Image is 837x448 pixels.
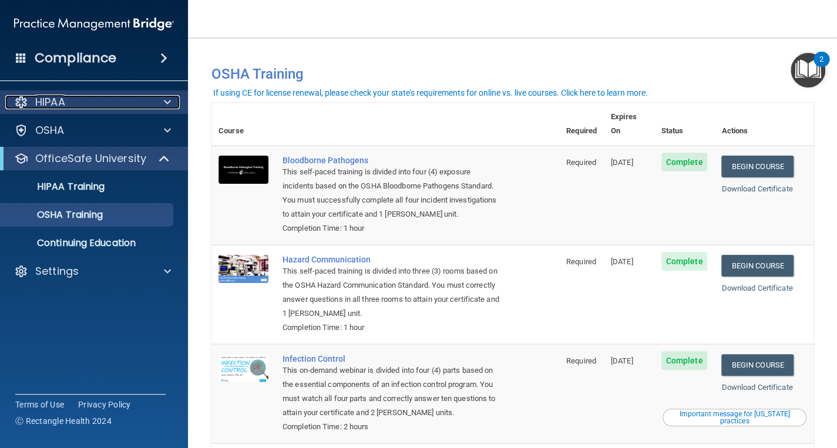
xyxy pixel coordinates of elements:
a: HIPAA [14,95,171,109]
span: Required [566,356,596,365]
a: Download Certificate [721,284,792,292]
a: Privacy Policy [78,399,131,410]
p: OSHA [35,123,65,137]
a: Download Certificate [721,383,792,392]
span: Complete [661,153,708,171]
a: Download Certificate [721,184,792,193]
span: [DATE] [611,356,633,365]
th: Expires On [604,103,654,146]
h4: Compliance [35,50,116,66]
span: Required [566,158,596,167]
th: Actions [714,103,814,146]
th: Status [654,103,715,146]
div: Completion Time: 1 hour [283,221,500,235]
a: Begin Course [721,156,793,177]
img: PMB logo [14,12,174,36]
div: This self-paced training is divided into three (3) rooms based on the OSHA Hazard Communication S... [283,264,500,321]
span: Ⓒ Rectangle Health 2024 [15,415,112,427]
p: Continuing Education [8,237,168,249]
span: [DATE] [611,158,633,167]
p: OSHA Training [8,209,103,221]
a: Terms of Use [15,399,64,410]
th: Required [559,103,604,146]
span: Complete [661,252,708,271]
span: Complete [661,351,708,370]
a: Settings [14,264,171,278]
div: 2 [819,59,823,75]
p: OfficeSafe University [35,151,146,166]
a: Hazard Communication [283,255,500,264]
p: Settings [35,264,79,278]
h4: OSHA Training [211,66,814,82]
div: This on-demand webinar is divided into four (4) parts based on the essential components of an inf... [283,363,500,420]
button: If using CE for license renewal, please check your state's requirements for online vs. live cours... [211,87,650,99]
p: HIPAA Training [8,181,105,193]
span: [DATE] [611,257,633,266]
th: Course [211,103,275,146]
p: HIPAA [35,95,65,109]
a: OSHA [14,123,171,137]
a: Begin Course [721,354,793,376]
div: If using CE for license renewal, please check your state's requirements for online vs. live cours... [213,89,648,97]
a: OfficeSafe University [14,151,170,166]
div: This self-paced training is divided into four (4) exposure incidents based on the OSHA Bloodborne... [283,165,500,221]
div: Completion Time: 1 hour [283,321,500,335]
div: Important message for [US_STATE] practices [664,410,805,425]
button: Open Resource Center, 2 new notifications [791,53,825,87]
div: Completion Time: 2 hours [283,420,500,434]
span: Required [566,257,596,266]
a: Begin Course [721,255,793,277]
button: Read this if you are a dental practitioner in the state of CA [663,409,806,426]
a: Infection Control [283,354,500,363]
a: Bloodborne Pathogens [283,156,500,165]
